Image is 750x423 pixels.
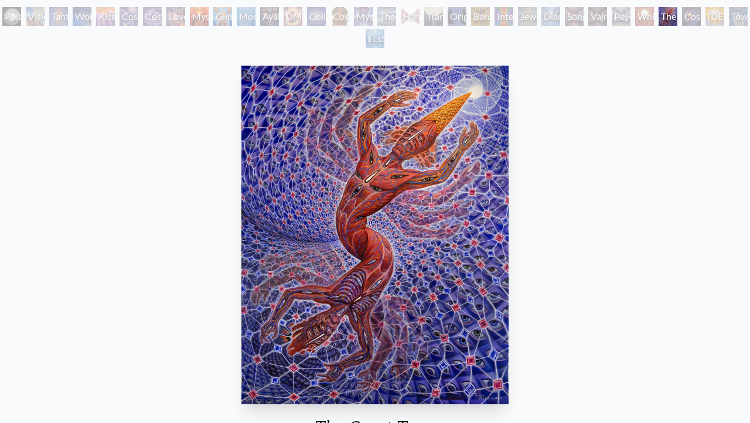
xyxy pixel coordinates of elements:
div: Transfiguration [424,7,443,26]
div: Wonder [73,7,91,26]
div: Cosmic Consciousness [682,7,701,26]
div: Interbeing [495,7,513,26]
div: Diamond Being [541,7,560,26]
div: Glimpsing the Empyrean [213,7,232,26]
div: Polar Unity Spiral [2,7,21,26]
div: Love is a Cosmic Force [166,7,185,26]
div: Mystic Eye [354,7,373,26]
div: Ayahuasca Visitation [260,7,279,26]
div: [DEMOGRAPHIC_DATA] [705,7,724,26]
div: Cosmic Creativity [120,7,138,26]
div: White Light [635,7,654,26]
div: Ecstasy [366,29,384,48]
img: The-Great-Turn-2021-Alex-Grey-watermarked.jpg [241,66,508,404]
div: Jewel Being [518,7,537,26]
div: Monochord [237,7,255,26]
div: DMT - The Spirit Molecule [284,7,302,26]
div: Visionary Origin of Language [26,7,45,26]
div: The Great Turn [659,7,677,26]
div: Toward the One [729,7,748,26]
div: Peyote Being [612,7,630,26]
div: Song of Vajra Being [565,7,584,26]
div: Theologue [377,7,396,26]
div: Cosmic Artist [143,7,162,26]
div: Vajra Being [588,7,607,26]
div: Collective Vision [307,7,326,26]
div: Cosmic [DEMOGRAPHIC_DATA] [330,7,349,26]
div: Mysteriosa 2 [190,7,209,26]
div: Tantra [49,7,68,26]
div: Original Face [448,7,466,26]
div: Bardo Being [471,7,490,26]
div: Hands that See [401,7,420,26]
div: Kiss of the [MEDICAL_DATA] [96,7,115,26]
